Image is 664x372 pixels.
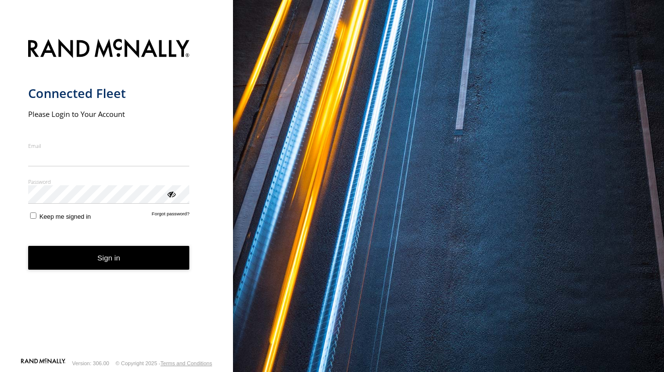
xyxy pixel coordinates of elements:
span: Keep me signed in [39,213,91,220]
button: Sign in [28,246,190,270]
input: Keep me signed in [30,212,36,219]
h2: Please Login to Your Account [28,109,190,119]
a: Forgot password? [152,211,190,220]
label: Password [28,178,190,185]
div: Version: 306.00 [72,360,109,366]
a: Visit our Website [21,358,66,368]
a: Terms and Conditions [161,360,212,366]
div: © Copyright 2025 - [116,360,212,366]
div: ViewPassword [166,189,176,198]
img: Rand McNally [28,37,190,62]
label: Email [28,142,190,149]
form: main [28,33,205,357]
h1: Connected Fleet [28,85,190,101]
